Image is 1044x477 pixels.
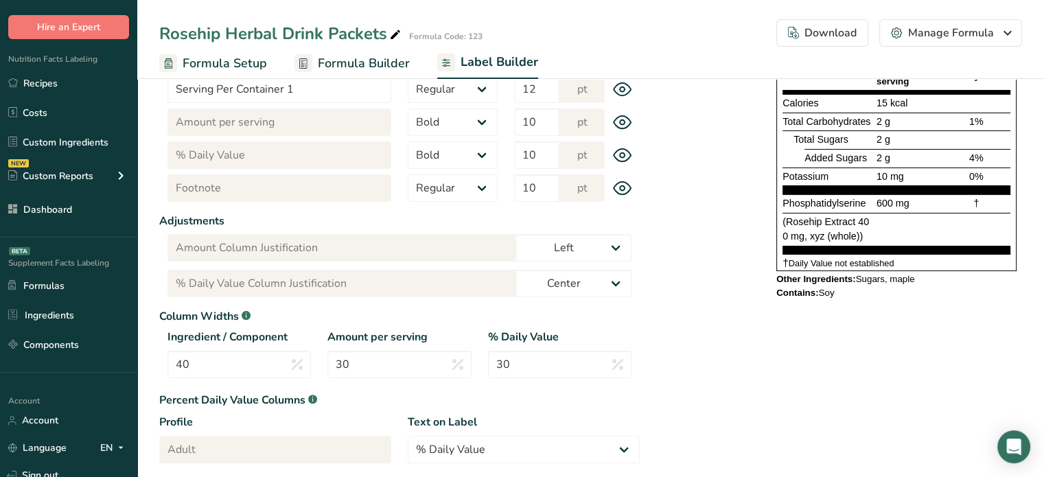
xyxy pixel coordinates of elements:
[804,152,867,163] span: Added Sugars
[997,430,1030,463] div: Open Intercom Messenger
[100,440,129,456] div: EN
[776,19,868,47] button: Download
[167,351,311,378] input: 40
[891,25,1010,41] div: Manage Formula
[877,116,890,127] span: 2 g
[159,21,404,46] div: Rosehip Herbal Drink Packets
[782,97,819,108] span: Calories
[159,48,267,79] a: Formula Setup
[488,351,631,378] input: 30
[782,171,828,182] span: Potassium
[776,274,1017,285] div: Sugars, maple
[782,257,789,268] span: †
[318,54,410,73] span: Formula Builder
[183,54,267,73] span: Formula Setup
[969,171,984,182] span: 0%
[327,329,471,345] label: Amount per serving
[877,171,904,182] span: 10 mg
[879,19,1022,47] button: Manage Formula
[8,436,67,460] a: Language
[514,141,559,169] input: 10
[877,134,890,145] span: 2 g
[461,53,538,71] span: Label Builder
[159,308,640,325] label: Column Widths
[877,152,890,163] span: 2 g
[782,116,870,127] span: Total Carbohydrates
[514,75,559,103] input: 12
[877,97,907,108] span: 15 kcal
[159,392,640,408] label: Percent Daily Value Columns
[969,116,984,127] span: 1%
[782,216,869,242] span: (Rosehip Extract 400 mg, xyz (whole))
[294,48,410,79] a: Formula Builder
[776,274,856,284] span: Other Ingredients:
[969,152,984,163] span: 4%
[776,288,1017,299] div: Soy
[159,213,640,229] label: Adjustments
[8,15,129,39] button: Hire an Expert
[877,198,909,209] span: 600 mg
[973,198,979,209] span: †
[408,414,640,430] label: Text on Label
[159,414,391,430] label: Profile
[327,351,471,378] input: 30
[9,247,30,255] div: BETA
[514,174,559,202] input: 10
[782,255,1010,270] section: Daily Value not established
[488,329,631,345] label: % Daily Value
[782,198,866,209] span: Phosphatidylserine
[409,30,483,43] div: Formula Code: 123
[793,134,848,145] span: Total Sugars
[167,329,311,345] label: Ingredient / Component
[167,75,391,103] input: Serving Per Container 1
[8,159,29,167] div: NEW
[788,25,857,41] div: Download
[8,169,93,183] div: Custom Reports
[776,288,818,298] span: Contains:
[437,47,538,80] a: Label Builder
[514,108,559,136] input: 10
